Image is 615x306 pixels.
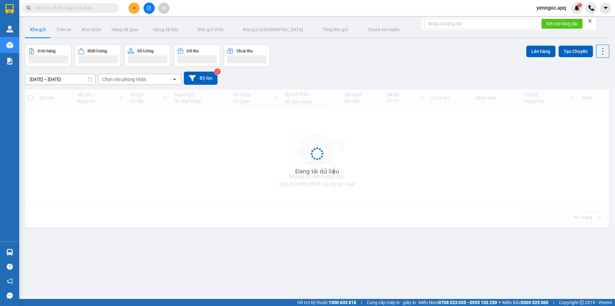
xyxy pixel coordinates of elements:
button: Lên hàng [526,46,555,57]
span: plus [132,6,136,10]
span: | [361,299,362,306]
button: Khối lượng [75,45,121,67]
input: Select a date range. [25,74,95,84]
span: Kết nối tổng đài [546,20,578,27]
div: Đơn hàng [38,49,55,53]
span: Miền Bắc [502,299,548,306]
div: Đã thu [187,49,199,53]
span: Hàng đã hủy [153,27,178,32]
span: question-circle [7,264,13,270]
button: Hàng đã giao [106,22,143,37]
div: Khối lượng [87,49,107,53]
span: Cung cấp máy in - giấy in: [367,299,417,306]
button: Kho gửi [25,22,51,37]
img: logo-vxr [5,4,14,14]
span: message [7,293,13,299]
span: copyright [579,300,584,305]
span: caret-down [603,5,609,11]
span: Hỗ trợ kỹ thuật: [297,299,356,306]
span: Miền Nam [418,299,497,306]
button: Kho nhận [77,22,106,37]
button: Đơn hàng [25,45,71,67]
img: solution-icon [6,58,13,65]
span: notification [7,278,13,284]
strong: 1900 633 818 [329,300,356,305]
span: ⚪️ [499,301,501,304]
img: warehouse-icon [6,249,13,256]
span: yenngoc.apq [531,4,571,12]
sup: 2 [214,68,221,75]
button: aim [158,3,169,14]
svg: open [172,77,177,82]
span: | [553,299,554,306]
span: Tổng kho gửi [322,27,348,32]
button: file-add [143,3,155,14]
span: Check sai tuyến [368,27,400,32]
div: Chọn văn phòng nhận [102,76,146,83]
strong: 0708 023 035 - 0935 103 250 [439,300,497,305]
button: Tạo Chuyến [559,46,593,57]
button: Đã thu [174,45,220,67]
span: aim [161,6,166,10]
span: 1 [578,3,581,7]
div: Chưa thu [236,49,253,53]
span: Kho gửi [GEOGRAPHIC_DATA] [243,27,303,32]
button: caret-down [600,3,611,14]
input: Nhập số tổng đài [424,19,536,29]
span: close [588,19,592,23]
sup: 1 [578,3,582,7]
button: Bộ lọc [184,72,217,85]
div: Đang tải dữ liệu [295,167,339,176]
button: Trên xe [51,22,77,37]
strong: 0369 525 060 [521,300,548,305]
button: Số lượng [124,45,171,67]
div: Số lượng [137,49,153,53]
input: Tìm tên, số ĐT hoặc mã đơn [35,4,111,12]
img: warehouse-icon [6,26,13,32]
button: Chưa thu [224,45,270,67]
span: search [27,6,31,10]
img: warehouse-icon [6,42,13,48]
button: plus [128,3,140,14]
span: Kho gửi Vinh [198,27,224,32]
img: phone-icon [588,5,594,11]
img: icon-new-feature [574,5,580,11]
span: file-add [147,6,151,10]
button: Kết nối tổng đài [541,19,583,29]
